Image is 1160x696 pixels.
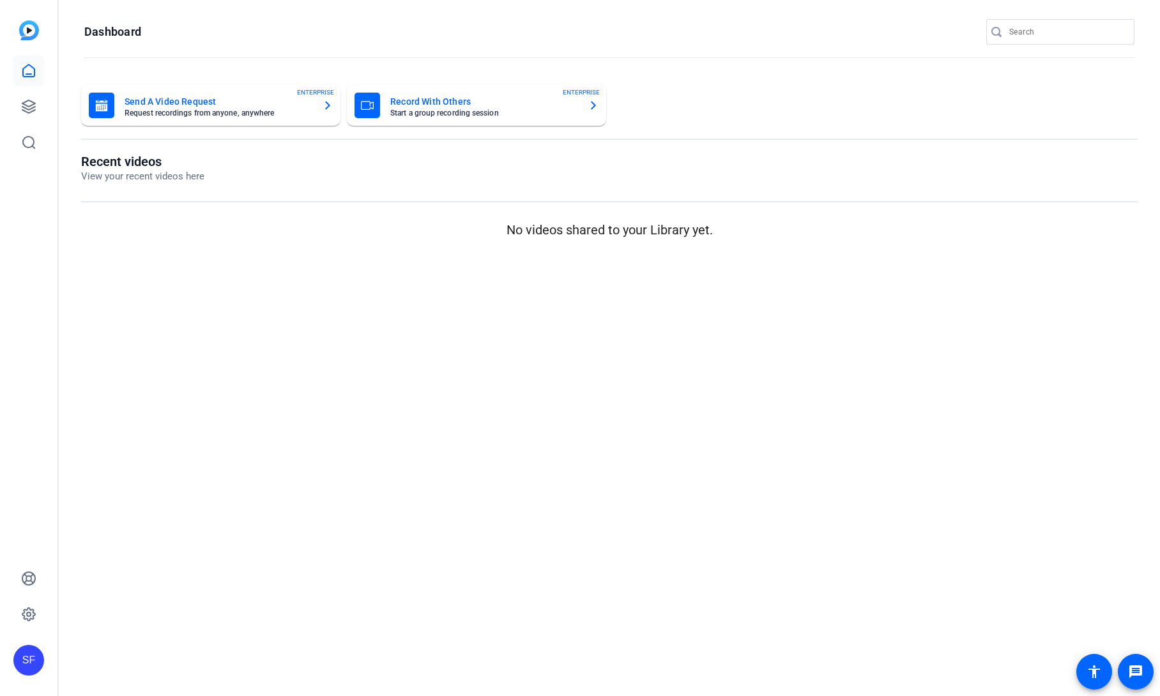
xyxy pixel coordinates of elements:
mat-card-title: Send A Video Request [125,94,312,109]
button: Record With OthersStart a group recording sessionENTERPRISE [347,85,606,126]
span: ENTERPRISE [297,87,334,97]
button: Send A Video RequestRequest recordings from anyone, anywhereENTERPRISE [81,85,340,126]
h1: Dashboard [84,24,141,40]
h1: Recent videos [81,154,204,169]
mat-card-title: Record With Others [390,94,578,109]
mat-card-subtitle: Request recordings from anyone, anywhere [125,109,312,117]
span: ENTERPRISE [563,87,600,97]
div: SF [13,645,44,676]
p: View your recent videos here [81,169,204,184]
mat-icon: accessibility [1087,664,1102,679]
mat-card-subtitle: Start a group recording session [390,109,578,117]
mat-icon: message [1128,664,1143,679]
img: blue-gradient.svg [19,20,39,40]
input: Search [1009,24,1124,40]
p: No videos shared to your Library yet. [81,220,1138,239]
